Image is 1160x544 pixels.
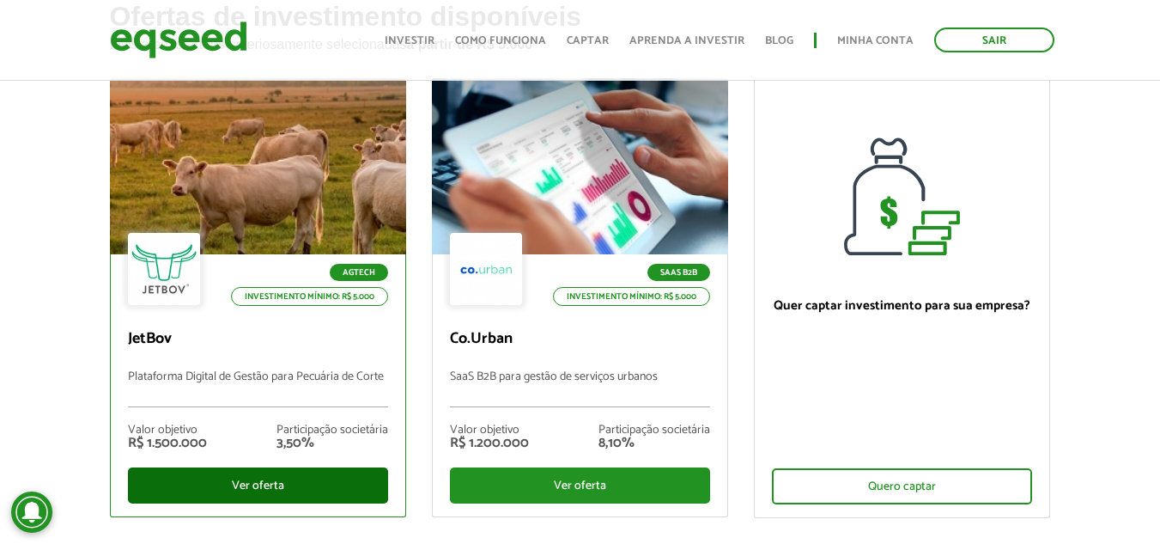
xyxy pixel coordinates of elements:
[128,468,388,504] div: Ver oferta
[128,330,388,349] p: JetBov
[276,425,388,437] div: Participação societária
[128,425,207,437] div: Valor objetivo
[450,330,710,349] p: Co.Urban
[231,287,388,306] p: Investimento mínimo: R$ 5.000
[450,437,529,450] div: R$ 1.200.000
[450,468,710,504] div: Ver oferta
[432,78,728,517] a: SaaS B2B Investimento mínimo: R$ 5.000 Co.Urban SaaS B2B para gestão de serviços urbanos Valor ob...
[128,370,388,407] p: Plataforma Digital de Gestão para Pecuária de Corte
[110,17,247,63] img: EqSeed
[598,425,710,437] div: Participação societária
[629,35,744,46] a: Aprenda a investir
[567,35,609,46] a: Captar
[553,287,710,306] p: Investimento mínimo: R$ 5.000
[128,437,207,450] div: R$ 1.500.000
[934,28,1054,52] a: Sair
[837,35,914,46] a: Minha conta
[647,264,710,281] p: SaaS B2B
[754,78,1050,518] a: Quer captar investimento para sua empresa? Quero captar
[772,298,1032,314] p: Quer captar investimento para sua empresa?
[455,35,546,46] a: Como funciona
[276,437,388,450] div: 3,50%
[450,370,710,407] p: SaaS B2B para gestão de serviços urbanos
[110,78,406,517] a: Agtech Investimento mínimo: R$ 5.000 JetBov Plataforma Digital de Gestão para Pecuária de Corte V...
[765,35,793,46] a: Blog
[385,35,434,46] a: Investir
[450,425,529,437] div: Valor objetivo
[330,264,388,281] p: Agtech
[772,468,1032,504] div: Quero captar
[598,437,710,450] div: 8,10%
